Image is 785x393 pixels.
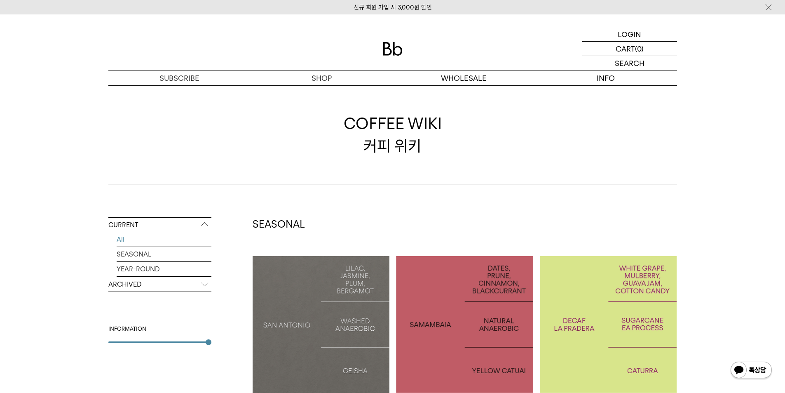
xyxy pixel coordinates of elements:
[582,42,677,56] a: CART (0)
[535,71,677,85] p: INFO
[108,71,251,85] a: SUBSCRIBE
[117,232,211,247] a: All
[344,113,442,134] span: COFFEE WIKI
[108,277,211,292] p: ARCHIVED
[730,361,773,381] img: 카카오톡 채널 1:1 채팅 버튼
[117,262,211,276] a: YEAR-ROUND
[618,27,641,41] p: LOGIN
[582,27,677,42] a: LOGIN
[393,71,535,85] p: WHOLESALE
[383,42,403,56] img: 로고
[354,4,432,11] a: 신규 회원 가입 시 3,000원 할인
[615,56,644,71] p: SEARCH
[108,325,211,333] div: INFORMATION
[108,218,211,233] p: CURRENT
[251,71,393,85] a: SHOP
[616,42,635,56] p: CART
[117,247,211,261] a: SEASONAL
[344,113,442,156] div: 커피 위키
[635,42,644,56] p: (0)
[253,217,677,231] h2: SEASONAL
